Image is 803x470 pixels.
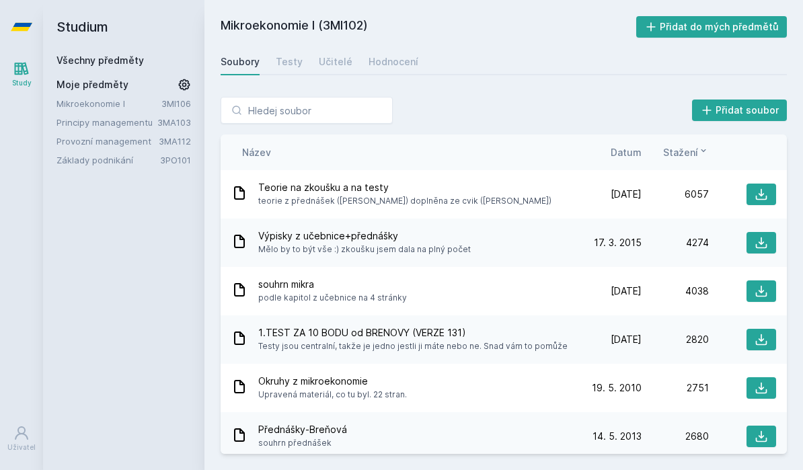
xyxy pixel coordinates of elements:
span: podle kapitol z učebnice na 4 stránky [258,291,407,305]
div: Soubory [221,55,260,69]
div: 4274 [642,236,709,249]
a: Hodnocení [369,48,418,75]
a: 3PO101 [160,155,191,165]
span: 19. 5. 2010 [592,381,642,395]
span: 14. 5. 2013 [592,430,642,443]
div: 2820 [642,333,709,346]
div: Testy [276,55,303,69]
a: Učitelé [319,48,352,75]
a: Mikroekonomie I [56,97,161,110]
a: 3MA112 [159,136,191,147]
div: 6057 [642,188,709,201]
span: [DATE] [611,188,642,201]
a: 3MA103 [157,117,191,128]
span: Teorie na zkoušku a na testy [258,181,551,194]
button: Přidat do mých předmětů [636,16,788,38]
span: souhrn mikra [258,278,407,291]
span: Výpisky z učebnice+přednášky [258,229,471,243]
a: Testy [276,48,303,75]
span: [DATE] [611,284,642,298]
a: Uživatel [3,418,40,459]
span: 17. 3. 2015 [594,236,642,249]
div: Uživatel [7,442,36,453]
span: Stažení [663,145,698,159]
span: Upravená materiál, co tu byl. 22 stran. [258,388,407,401]
span: Mělo by to být vše :) zkoušku jsem dala na plný počet [258,243,471,256]
input: Hledej soubor [221,97,393,124]
span: [DATE] [611,333,642,346]
div: 2680 [642,430,709,443]
h2: Mikroekonomie I (3MI102) [221,16,636,38]
span: 1.TEST ZA 10 BODU od BRENOVY (VERZE 131) [258,326,568,340]
span: Moje předměty [56,78,128,91]
span: Testy jsou centralní, takže je jedno jestli ji máte nebo ne. Snad vám to pomůže [258,340,568,353]
button: Datum [611,145,642,159]
a: Study [3,54,40,95]
span: Okruhy z mikroekonomie [258,375,407,388]
a: 3MI106 [161,98,191,109]
a: Principy managementu [56,116,157,129]
div: 4038 [642,284,709,298]
a: Všechny předměty [56,54,144,66]
span: teorie z přednášek ([PERSON_NAME]) doplněna ze cvik ([PERSON_NAME]) [258,194,551,208]
span: Přednášky-Breňová [258,423,347,436]
span: souhrn přednášek [258,436,347,450]
div: Hodnocení [369,55,418,69]
a: Základy podnikání [56,153,160,167]
a: Provozní management [56,134,159,148]
a: Soubory [221,48,260,75]
div: Study [12,78,32,88]
button: Název [242,145,271,159]
div: 2751 [642,381,709,395]
button: Přidat soubor [692,100,788,121]
button: Stažení [663,145,709,159]
div: Učitelé [319,55,352,69]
